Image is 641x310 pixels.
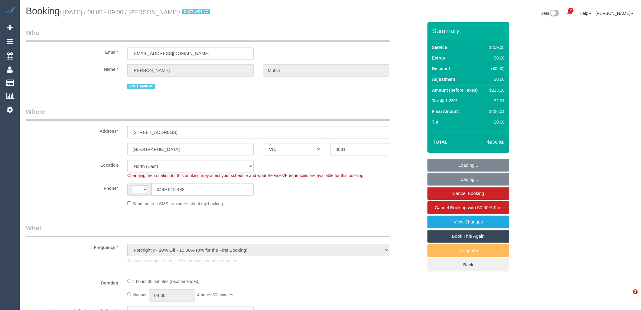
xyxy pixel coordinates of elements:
[568,8,573,13] span: 2
[127,84,155,89] span: DNCT 14/08 VC
[433,139,448,145] strong: Total
[21,242,123,250] label: Frequency *
[432,108,459,114] label: Final Amount
[132,292,146,297] span: Manual
[427,230,509,243] a: Book This Again
[435,205,502,210] span: Cancel Booking with 50.00% Fee
[127,47,254,60] input: Email*
[620,289,635,304] iframe: Intercom live chat
[132,279,200,284] span: 4 hours 30 minutes (recommended)
[151,183,254,196] input: Phone*
[541,11,560,16] a: Beta
[427,201,509,214] a: Cancel Booking with 50.00% Fee
[127,173,364,178] span: Changing the Location for this booking may affect your schedule and what Services/Frequencies are...
[427,187,509,200] a: Cancel Booking
[487,119,504,125] div: $0.00
[432,55,445,61] label: Extras
[21,47,123,55] label: Email*
[633,289,638,294] span: 3
[26,107,390,121] legend: Where
[432,119,438,125] label: Tip
[432,27,506,34] h3: Summary
[487,55,504,61] div: $0.00
[21,126,123,134] label: Address*
[263,64,389,77] input: Last Name*
[132,201,223,206] span: Send me free SMS reminders about my booking
[127,258,389,264] p: Booking is complete and its Frequency cannot be changed
[60,9,212,15] small: / [DATE] / 08:00 - 09:00 / [PERSON_NAME]
[432,98,457,104] label: Tax @ 1.25%
[127,143,254,155] input: Suburb*
[21,160,123,168] label: Location
[26,6,60,16] span: Booking
[432,44,447,50] label: Service
[580,11,591,16] a: Help
[21,183,123,191] label: Phone*
[427,258,509,271] a: Back
[21,278,123,286] label: Duration
[427,216,509,228] a: View Changes
[330,143,389,155] input: Post Code*
[432,76,455,82] label: Adjustment
[469,140,503,145] h4: $236.01
[182,9,210,14] span: DNCT 14/08 VC
[4,6,16,15] img: Automaid Logo
[26,28,390,42] legend: Who
[127,64,254,77] input: First Name*
[197,292,233,297] span: 4 hours 30 minutes
[487,76,504,82] div: $0.00
[596,11,633,16] a: [PERSON_NAME]
[487,98,504,104] div: $2.91
[432,87,478,93] label: Amount (before Taxes)
[26,223,390,237] legend: What
[432,66,450,72] label: Discount
[487,44,504,50] div: $259.00
[563,6,575,19] a: 2
[487,108,504,114] div: $236.01
[179,9,212,15] span: /
[21,64,123,72] label: Name *
[549,10,559,18] img: New interface
[487,87,504,93] div: $233.10
[487,66,504,72] div: ($0.00)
